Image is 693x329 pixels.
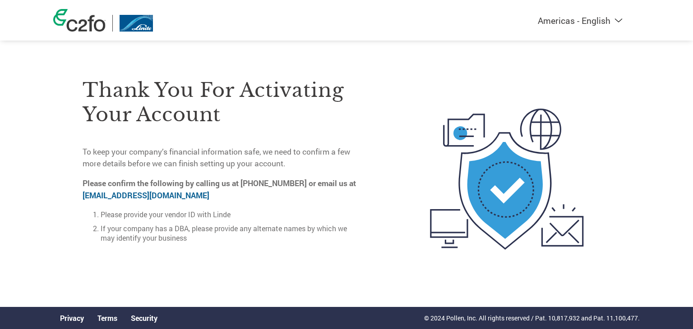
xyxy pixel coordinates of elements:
[131,313,157,323] a: Security
[120,15,153,32] img: Linde
[424,313,640,323] p: © 2024 Pollen, Inc. All rights reserved / Pat. 10,817,932 and Pat. 11,100,477.
[101,224,362,242] li: If your company has a DBA, please provide any alternate names by which we may identify your business
[414,59,600,300] img: activated
[53,9,106,32] img: c2fo logo
[83,178,356,200] strong: Please confirm the following by calling us at [PHONE_NUMBER] or email us at
[83,78,362,127] h3: Thank you for activating your account
[83,190,209,201] a: [EMAIL_ADDRESS][DOMAIN_NAME]
[60,313,84,323] a: Privacy
[97,313,117,323] a: Terms
[83,146,362,170] p: To keep your company’s financial information safe, we need to confirm a few more details before w...
[101,210,362,219] li: Please provide your vendor ID with Linde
